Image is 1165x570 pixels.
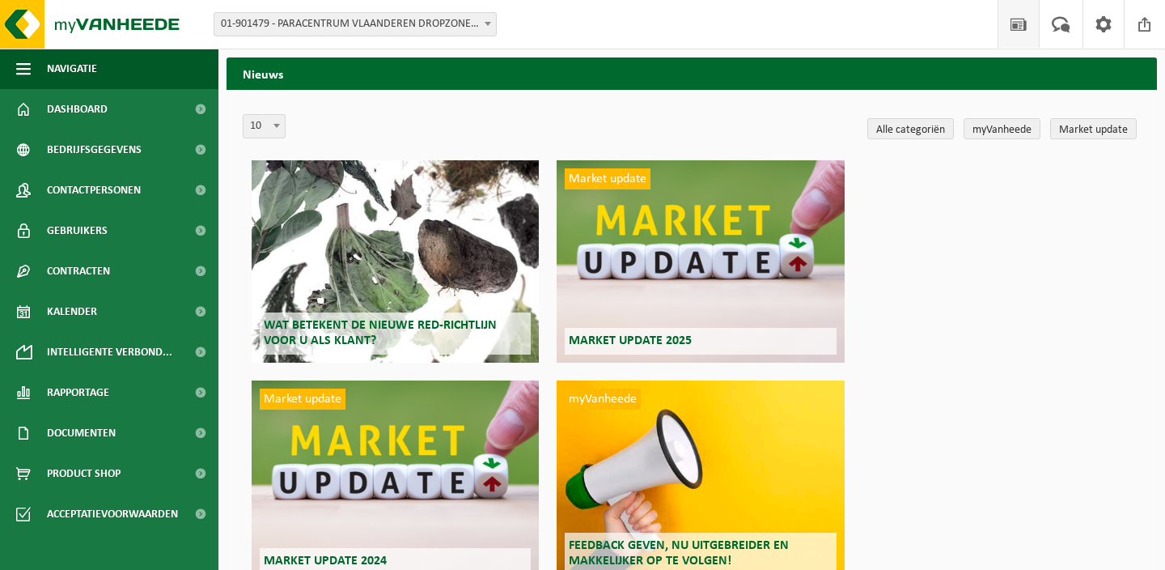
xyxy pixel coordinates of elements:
[264,319,497,347] span: Wat betekent de nieuwe RED-richtlijn voor u als klant?
[214,13,496,36] span: 01-901479 - PARACENTRUM VLAANDEREN DROPZONE SCHAFFEN - SCHAFFEN
[47,332,172,372] span: Intelligente verbond...
[47,372,109,413] span: Rapportage
[47,251,110,291] span: Contracten
[47,49,97,89] span: Navigatie
[557,160,844,363] a: Market update Market update 2025
[1050,118,1137,139] a: Market update
[47,413,116,453] span: Documenten
[47,211,108,251] span: Gebruikers
[47,89,108,130] span: Dashboard
[47,494,178,534] span: Acceptatievoorwaarden
[569,539,789,568] span: Feedback geven, nu uitgebreider en makkelijker op te volgen!
[214,12,497,36] span: 01-901479 - PARACENTRUM VLAANDEREN DROPZONE SCHAFFEN - SCHAFFEN
[243,114,286,138] span: 10
[47,453,121,494] span: Product Shop
[244,115,285,138] span: 10
[565,389,641,410] span: myVanheede
[569,334,692,347] span: Market update 2025
[47,291,97,332] span: Kalender
[260,389,345,410] span: Market update
[264,555,387,568] span: Market update 2024
[867,118,954,139] a: Alle categoriën
[964,118,1040,139] a: myVanheede
[47,130,142,170] span: Bedrijfsgegevens
[47,170,141,211] span: Contactpersonen
[227,57,1157,89] h2: Nieuws
[252,160,539,363] a: Wat betekent de nieuwe RED-richtlijn voor u als klant?
[565,168,650,189] span: Market update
